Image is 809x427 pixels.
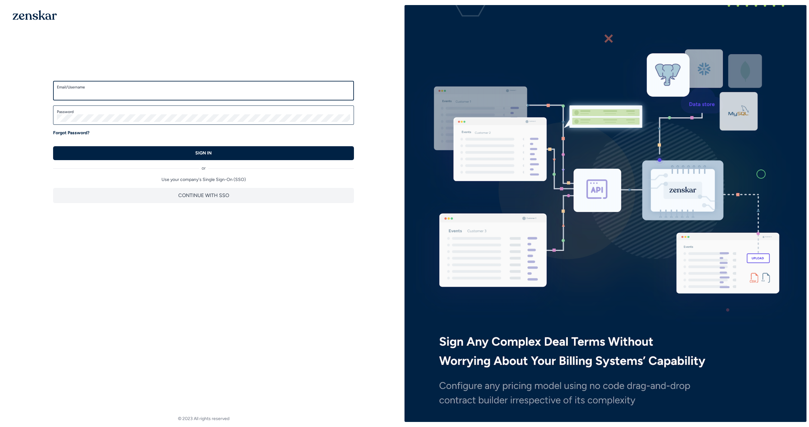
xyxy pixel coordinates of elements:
[53,160,354,171] div: or
[57,109,350,114] label: Password
[53,177,354,183] p: Use your company's Single Sign-On (SSO)
[13,10,57,20] img: 1OGAJ2xQqyY4LXKgY66KYq0eOWRCkrZdAb3gUhuVAqdWPZE9SRJmCz+oDMSn4zDLXe31Ii730ItAGKgCKgCCgCikA4Av8PJUP...
[57,85,350,90] label: Email/Username
[195,150,212,156] p: SIGN IN
[53,188,354,203] button: CONTINUE WITH SSO
[53,146,354,160] button: SIGN IN
[3,416,404,422] footer: © 2023 All rights reserved
[53,130,89,136] a: Forgot Password?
